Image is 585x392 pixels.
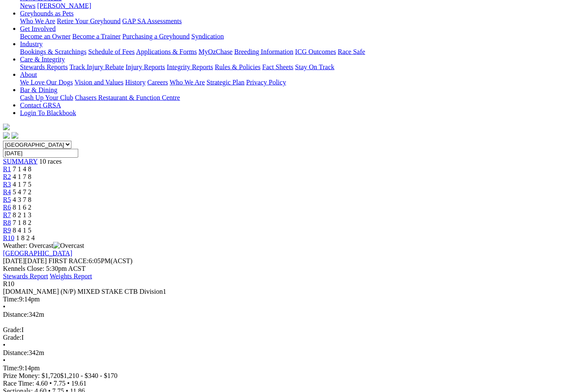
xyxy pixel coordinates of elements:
[3,295,581,303] div: 9:14pm
[50,273,92,280] a: Weights Report
[3,124,10,131] img: logo-grsa-white.png
[3,326,22,333] span: Grade:
[20,17,581,25] div: Greyhounds as Pets
[20,2,35,9] a: News
[20,56,65,63] a: Care & Integrity
[191,33,224,40] a: Syndication
[125,79,145,86] a: History
[13,188,31,196] span: 5 4 7 2
[13,173,31,180] span: 4 1 7 8
[3,357,6,364] span: •
[199,48,233,55] a: MyOzChase
[3,303,6,310] span: •
[3,273,48,280] a: Stewards Report
[13,219,31,226] span: 7 1 8 2
[147,79,168,86] a: Careers
[37,2,91,9] a: [PERSON_NAME]
[3,211,11,219] a: R7
[3,196,11,203] span: R5
[170,79,205,86] a: Who We Are
[20,25,56,32] a: Get Involved
[3,188,11,196] a: R4
[20,63,68,71] a: Stewards Reports
[3,257,47,264] span: [DATE]
[53,242,84,250] img: Overcast
[167,63,213,71] a: Integrity Reports
[13,181,31,188] span: 4 1 7 5
[13,211,31,219] span: 8 2 1 3
[262,63,293,71] a: Fact Sheets
[3,265,581,273] div: Kennels Close: 5:30pm ACST
[3,165,11,173] a: R1
[3,288,581,295] div: [DOMAIN_NAME] (N/P) MIXED STAKE CTB Division1
[75,94,180,101] a: Chasers Restaurant & Function Centre
[3,132,10,139] img: facebook.svg
[20,79,581,86] div: About
[20,94,73,101] a: Cash Up Your Club
[48,257,88,264] span: FIRST RACE:
[71,380,87,387] span: 19.61
[60,372,118,379] span: $1,210 - $340 - $170
[20,48,86,55] a: Bookings & Scratchings
[136,48,197,55] a: Applications & Forms
[69,63,124,71] a: Track Injury Rebate
[3,227,11,234] span: R9
[3,242,84,249] span: Weather: Overcast
[36,380,48,387] span: 4.60
[3,234,14,241] a: R10
[67,380,70,387] span: •
[3,181,11,188] a: R3
[3,158,37,165] a: SUMMARY
[3,173,11,180] a: R2
[3,250,72,257] a: [GEOGRAPHIC_DATA]
[3,219,11,226] a: R8
[3,349,581,357] div: 342m
[20,71,37,78] a: About
[3,341,6,349] span: •
[20,10,74,17] a: Greyhounds as Pets
[207,79,244,86] a: Strategic Plan
[13,165,31,173] span: 7 1 4 8
[122,17,182,25] a: GAP SA Assessments
[3,280,14,287] span: R10
[16,234,35,241] span: 1 8 2 4
[88,48,134,55] a: Schedule of Fees
[338,48,365,55] a: Race Safe
[48,257,133,264] span: 6:05PM(ACST)
[13,204,31,211] span: 8 1 6 2
[20,33,581,40] div: Get Involved
[13,227,31,234] span: 8 4 1 5
[13,196,31,203] span: 4 3 7 8
[49,380,52,387] span: •
[20,2,581,10] div: News & Media
[11,132,18,139] img: twitter.svg
[3,364,581,372] div: 9:14pm
[39,158,62,165] span: 10 races
[54,380,65,387] span: 7.75
[20,48,581,56] div: Industry
[20,109,76,116] a: Login To Blackbook
[20,94,581,102] div: Bar & Dining
[3,204,11,211] a: R6
[57,17,121,25] a: Retire Your Greyhound
[20,40,43,48] a: Industry
[3,334,22,341] span: Grade:
[3,311,581,318] div: 342m
[3,372,581,380] div: Prize Money: $1,720
[72,33,121,40] a: Become a Trainer
[3,380,34,387] span: Race Time:
[295,48,336,55] a: ICG Outcomes
[234,48,293,55] a: Breeding Information
[20,17,55,25] a: Who We Are
[3,257,25,264] span: [DATE]
[295,63,334,71] a: Stay On Track
[122,33,190,40] a: Purchasing a Greyhound
[3,349,28,356] span: Distance:
[20,33,71,40] a: Become an Owner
